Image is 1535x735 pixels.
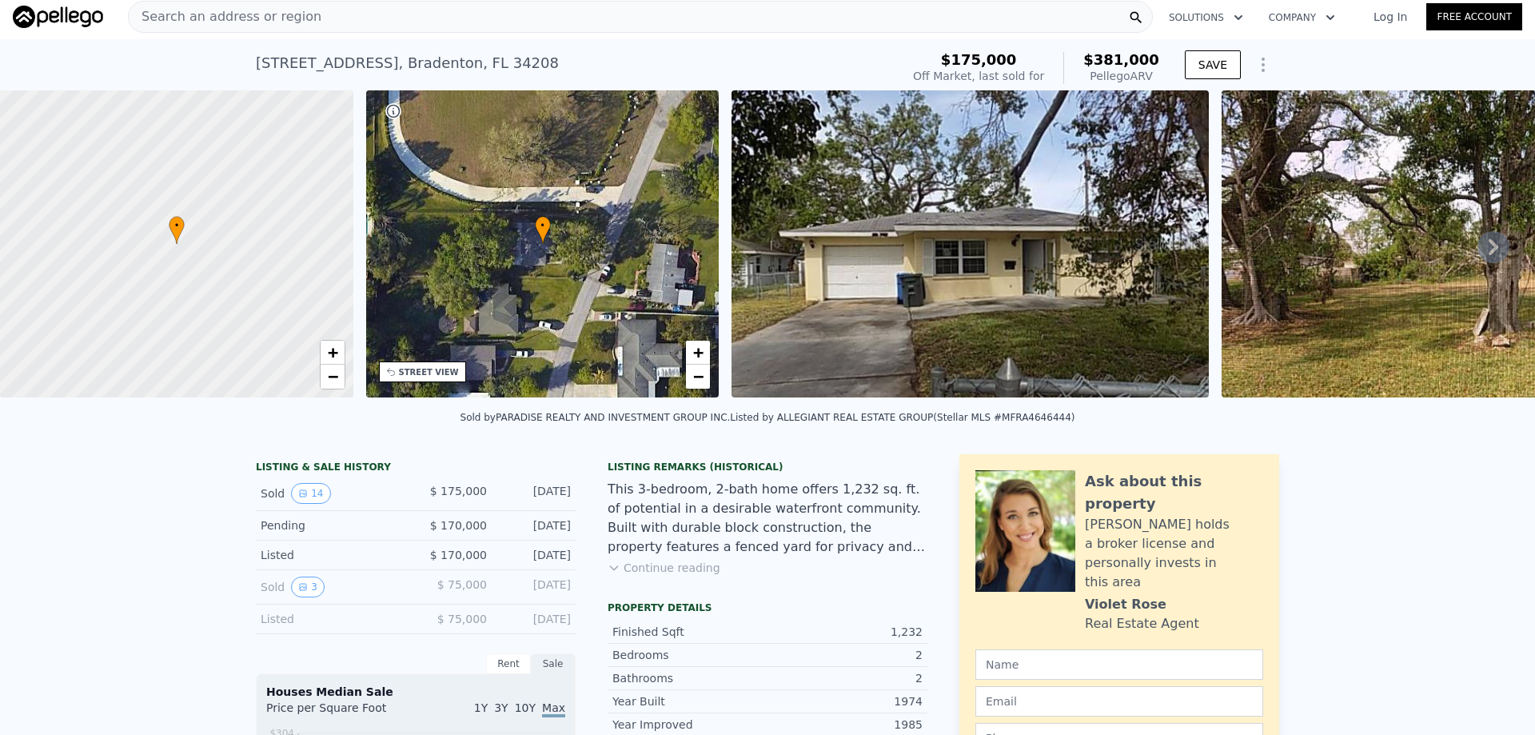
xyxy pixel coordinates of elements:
button: Continue reading [608,560,720,576]
div: Sold [261,483,403,504]
div: Year Improved [612,717,767,733]
div: Off Market, last sold for [913,68,1044,84]
span: 3Y [494,701,508,714]
div: Bedrooms [612,647,767,663]
div: Ask about this property [1085,470,1263,515]
button: View historical data [291,577,325,597]
button: Solutions [1156,3,1256,32]
input: Email [975,686,1263,717]
div: Sold by PARADISE REALTY AND INVESTMENT GROUP INC . [460,412,731,423]
button: Company [1256,3,1348,32]
div: Property details [608,601,927,614]
div: Sold [261,577,403,597]
div: Rent [486,653,531,674]
div: Year Built [612,693,767,709]
button: Show Options [1247,49,1279,81]
span: $381,000 [1083,51,1159,68]
div: LISTING & SALE HISTORY [256,461,576,477]
div: 1985 [767,717,923,733]
a: Zoom out [321,365,345,389]
div: [DATE] [500,547,571,563]
div: Listed [261,611,403,627]
img: Pellego [13,6,103,28]
img: Sale: 39020269 Parcel: 58635076 [732,90,1209,397]
div: 2 [767,670,923,686]
span: • [169,218,185,233]
div: [DATE] [500,483,571,504]
button: View historical data [291,483,330,504]
div: 1,232 [767,624,923,640]
div: Pending [261,517,403,533]
div: Sale [531,653,576,674]
div: Violet Rose [1085,595,1166,614]
div: Listing Remarks (Historical) [608,461,927,473]
a: Free Account [1426,3,1522,30]
div: [PERSON_NAME] holds a broker license and personally invests in this area [1085,515,1263,592]
div: [DATE] [500,517,571,533]
div: 1974 [767,693,923,709]
span: − [693,366,704,386]
div: • [169,216,185,244]
div: Houses Median Sale [266,684,565,700]
button: SAVE [1185,50,1241,79]
div: Price per Square Foot [266,700,416,725]
a: Zoom out [686,365,710,389]
div: STREET VIEW [399,366,459,378]
span: − [327,366,337,386]
span: $ 75,000 [437,613,487,625]
div: Bathrooms [612,670,767,686]
div: Listed [261,547,403,563]
div: Pellego ARV [1083,68,1159,84]
span: + [327,342,337,362]
span: • [535,218,551,233]
span: 1Y [474,701,488,714]
div: [DATE] [500,611,571,627]
div: [DATE] [500,577,571,597]
span: $ 170,000 [430,549,487,561]
div: [STREET_ADDRESS] , Bradenton , FL 34208 [256,52,559,74]
div: Real Estate Agent [1085,614,1199,633]
span: 10Y [515,701,536,714]
input: Name [975,649,1263,680]
span: $ 175,000 [430,485,487,497]
span: Max [542,701,565,717]
a: Zoom in [686,341,710,365]
span: $ 170,000 [430,519,487,532]
div: Finished Sqft [612,624,767,640]
span: + [693,342,704,362]
div: Listed by ALLEGIANT REAL ESTATE GROUP (Stellar MLS #MFRA4646444) [730,412,1074,423]
div: This 3-bedroom, 2-bath home offers 1,232 sq. ft. of potential in a desirable waterfront community... [608,480,927,557]
a: Log In [1354,9,1426,25]
div: • [535,216,551,244]
span: $ 75,000 [437,578,487,591]
a: Zoom in [321,341,345,365]
span: $175,000 [941,51,1017,68]
div: 2 [767,647,923,663]
span: Search an address or region [129,7,321,26]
